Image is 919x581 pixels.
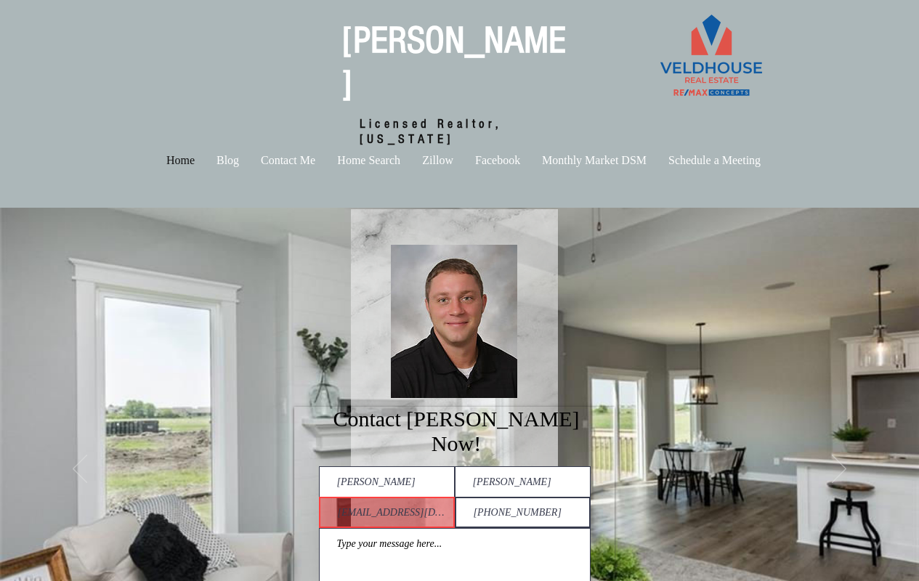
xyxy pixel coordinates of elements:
[455,466,591,497] input: Last Name
[206,151,250,169] a: Blog
[330,151,408,169] p: Home Search
[832,455,846,485] button: Next
[661,151,768,169] p: Schedule a Meeting
[531,151,657,169] a: Monthly Market DSM
[411,151,464,169] a: Zillow
[73,455,87,485] button: Previous
[326,151,411,169] a: Home Search
[391,245,517,398] img: 12034403_1203879192961678_81641584542374
[647,7,777,107] img: Veldhouse Logo - Option 1.png
[342,19,566,106] a: [PERSON_NAME]
[468,151,527,169] p: Facebook
[455,497,591,528] input: Phone
[333,407,579,455] span: Contact [PERSON_NAME] Now!
[464,151,531,169] a: Facebook
[415,151,461,169] p: Zillow
[159,151,202,169] p: Home
[254,151,323,169] p: Contact Me
[535,151,654,169] p: Monthly Market DSM
[360,116,502,147] span: Licensed Realtor, [US_STATE]
[155,151,206,169] a: Home
[319,466,455,497] input: First Name
[319,497,455,528] input: Email
[250,151,326,169] a: Contact Me
[657,151,772,169] a: Schedule a Meeting
[209,151,246,169] p: Blog
[113,151,814,169] nav: Site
